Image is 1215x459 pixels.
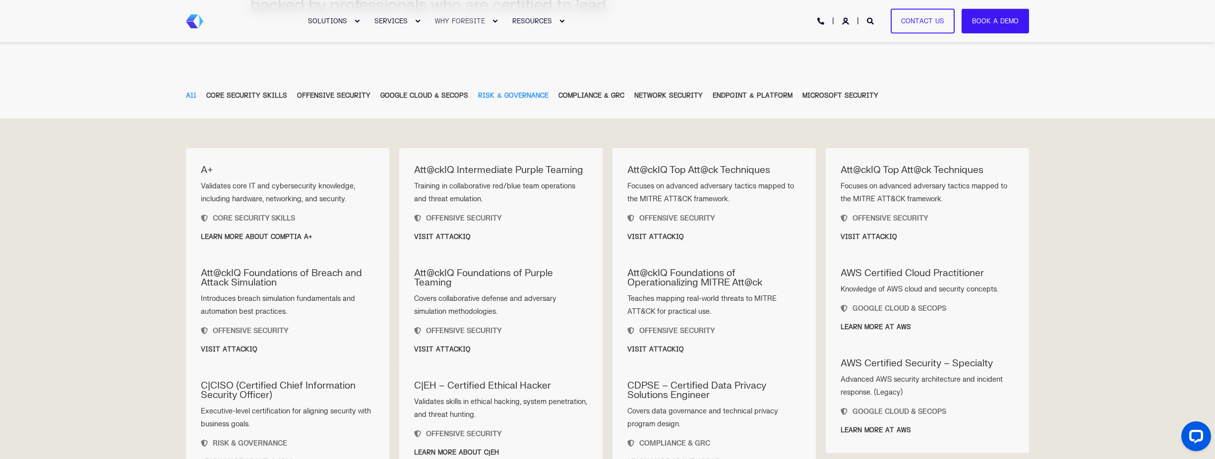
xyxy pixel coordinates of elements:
[627,337,801,355] span: Visit AttackIQ
[841,166,1014,175] h2: Att@ckIQ Top Att@ck Techniques
[414,224,588,242] span: Visit AttackIQ
[380,90,468,101] div: GOOGLE CLOUD & SECOPS
[414,421,588,439] div: OFFENSIVE SECURITY
[206,90,287,101] div: CORE SECURITY SKILLS
[201,269,374,287] h2: Att@ckIQ Foundations of Breach and Attack Simulation
[414,166,588,175] h2: Att@ckIQ Intermediate Purple Teaming
[841,206,1014,224] div: OFFENSIVE SECURITY
[201,292,374,318] span: Introduces breach simulation fundamentals and automation best practices.
[841,417,1014,436] span: Learn more at AWS
[492,18,498,24] div: Expand WHY FORESITE
[201,430,374,449] div: RISK & GOVERNANCE
[627,430,801,449] div: COMPLIANCE & GRC
[415,18,421,24] div: Expand SERVICES
[512,17,552,25] span: RESOURCES
[612,251,816,372] a: Att@ckIQ Foundations of Operationalizing MITRE Att@ckTeaches mapping real-world threats to MITRE ...
[612,148,816,260] a: Att@ckIQ Top Att@ck TechniquesFocuses on advanced adversary tactics mapped to the MITRE ATT&CK fr...
[414,398,587,419] span: Validates skills in ethical hacking, system penetration, and threat hunting.
[841,399,1014,417] div: GOOGLE CLOUD & SECOPS
[186,14,203,28] img: Foresite brand mark, a hexagon shape of blues with a directional arrow to the right hand side
[558,90,624,101] div: COMPLIANCE & GRC
[201,206,374,224] div: CORE SECURITY SKILLS
[201,318,374,337] div: OFFENSIVE SECURITY
[713,90,792,101] div: ENDPOINT & PLATFORM
[826,148,1029,260] a: Att@ckIQ Top Att@ck TechniquesFocuses on advanced adversary tactics mapped to the MITRE ATT&CK fr...
[201,407,371,428] span: Executive-level certification for aligning security with business goals.
[867,16,876,25] a: Open Search
[627,166,801,175] h2: Att@ckIQ Top Att@ck Techniques
[186,148,389,260] a: A+Validates core IT and cybersecurity knowledge, including hardware, networking, and security.COR...
[201,337,374,355] span: Visit AttackIQ
[399,148,603,260] a: Att@ckIQ Intermediate Purple TeamingTraining in collaborative red/blue team operations and threat...
[186,14,203,28] a: Back to Home
[435,17,485,25] span: WHY FORESITE
[414,337,588,355] span: Visit AttackIQ
[399,251,603,372] a: Att@ckIQ Foundations of Purple TeamingCovers collaborative defense and adversary simulation metho...
[414,206,588,224] div: OFFENSIVE SECURITY
[186,90,196,101] div: All
[354,18,360,24] div: Expand SOLUTIONS
[891,8,955,34] a: Contact Us
[201,166,374,175] h2: A+
[297,90,370,101] div: OFFENSIVE SECURITY
[841,359,1014,368] h2: AWS Certified Security – Specialty
[627,269,801,287] h2: Att@ckIQ Foundations of Operationalizing MITRE Att@ck
[841,269,1014,278] h2: AWS Certified Cloud Practitioner
[414,318,588,337] div: OFFENSIVE SECURITY
[308,17,347,25] span: SOLUTIONS
[201,381,374,400] h2: C|CISO (Certified Chief Information Security Officer)
[627,294,777,316] span: Teaches mapping real-world threats to MITRE ATT&CK for practical use.
[802,90,878,101] div: MICROSOFT SECURITY
[414,182,575,203] span: Training in collaborative red/blue team operations and threat emulation.
[201,224,374,242] span: Learn more about CompTIA A+
[478,90,548,101] div: RISK & GOVERNANCE
[201,182,355,203] span: Validates core IT and cybersecurity knowledge, including hardware, networking, and security.
[414,381,588,391] h2: C|EH – Certified Ethical Hacker
[414,294,556,316] span: Covers collaborative defense and adversary simulation methodologies.
[627,318,801,337] div: OFFENSIVE SECURITY
[634,90,703,101] div: NETWORK SECURITY
[841,180,1014,206] span: Focuses on advanced adversary tactics mapped to the MITRE ATT&CK framework.
[559,18,565,24] div: Expand RESOURCES
[627,180,801,206] span: Focuses on advanced adversary tactics mapped to the MITRE ATT&CK framework.
[841,224,1014,242] span: Visit AttackIQ
[962,8,1029,34] a: Book a Demo
[186,88,1029,104] ul: Filter
[842,16,851,25] a: Login
[1173,417,1215,459] iframe: LiveChat chat widget
[627,206,801,224] div: OFFENSIVE SECURITY
[627,381,801,400] h2: CDPSE – Certified Data Privacy Solutions Engineer
[627,407,778,428] span: Covers data governance and technical privacy program design.
[826,251,1029,350] a: AWS Certified Cloud PractitionerKnowledge of AWS cloud and security concepts.GOOGLE CLOUD & SECOP...
[414,439,588,458] span: Learn more about C|EH
[841,314,1014,333] span: Learn more at AWS
[186,251,389,372] a: Att@ckIQ Foundations of Breach and Attack SimulationIntroduces breach simulation fundamentals and...
[841,285,998,293] span: Knowledge of AWS cloud and security concepts.
[627,224,801,242] span: Visit AttackIQ
[414,269,588,287] h2: Att@ckIQ Foundations of Purple Teaming
[826,342,1029,453] a: AWS Certified Security – SpecialtyAdvanced AWS security architecture and incident response. (Lega...
[841,296,1014,314] div: GOOGLE CLOUD & SECOPS
[841,375,1003,397] span: Advanced AWS security architecture and incident response. (Legacy)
